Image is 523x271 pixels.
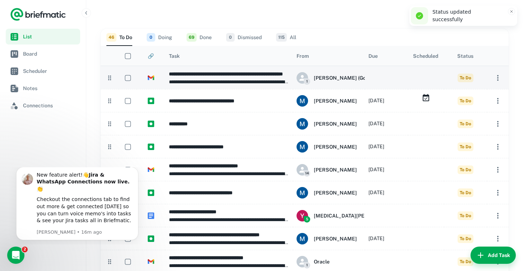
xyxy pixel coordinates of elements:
[31,62,128,68] p: Message from Robert, sent 16m ago
[304,262,310,268] span: 1
[23,84,77,92] span: Notes
[297,118,357,130] div: Maja Losic
[314,143,357,151] h6: [PERSON_NAME]
[314,189,357,197] h6: [PERSON_NAME]
[297,233,357,244] div: Maja Losic
[147,33,155,42] span: 0
[297,210,399,221] div: Yasmin Sameni
[458,97,473,105] span: To Do
[508,8,515,15] button: Close toast
[458,211,473,220] span: To Do
[297,187,308,198] img: ACg8ocJICobe5Kk2yoFqe-3kCEZwxjggbCzAMXa_DyESn_VSxOeI2w=s96-c
[471,247,516,264] button: Add Task
[148,258,154,265] img: https://app.briefmatic.com/assets/integrations/gmail.png
[106,29,132,46] button: To Do
[22,247,28,252] span: 2
[458,74,473,82] span: To Do
[31,5,124,18] b: Jira & WhatsApp Connections now live.
[314,235,357,243] h6: [PERSON_NAME]
[148,53,154,59] div: 🔗
[297,187,357,198] div: Maja Losic
[368,112,384,135] div: [DATE]
[31,4,128,25] div: New feature alert!👋 👏
[6,29,80,45] a: List
[314,97,357,105] h6: [PERSON_NAME]
[297,72,391,84] div: Maja Losic (Google Docs)
[297,118,308,130] img: ACg8ocJICobe5Kk2yoFqe-3kCEZwxjggbCzAMXa_DyESn_VSxOeI2w=s96-c
[6,98,80,113] a: Connections
[226,29,262,46] button: Dismissed
[458,257,473,266] span: To Do
[457,53,473,59] div: Status
[6,63,80,79] a: Scheduler
[368,89,384,112] div: [DATE]
[297,256,330,267] div: Oracle
[226,33,235,42] span: 0
[368,53,378,59] div: Due
[297,141,357,153] div: Maja Losic
[148,75,154,81] img: https://app.briefmatic.com/assets/integrations/gmail.png
[297,95,308,107] img: ACg8ocJICobe5Kk2yoFqe-3kCEZwxjggbCzAMXa_DyESn_VSxOeI2w=s96-c
[458,120,473,128] span: To Do
[297,53,309,59] div: From
[10,7,66,22] a: Logo
[458,234,473,243] span: To Do
[7,247,24,264] iframe: Intercom live chat
[314,166,357,174] h6: [PERSON_NAME]
[458,142,473,151] span: To Do
[304,170,310,177] span: 14
[187,33,197,42] span: 69
[276,33,287,42] span: 115
[6,46,80,62] a: Board
[148,167,154,173] img: https://app.briefmatic.com/assets/integrations/gmail.png
[31,4,128,61] div: Message content
[148,98,154,104] img: https://app.briefmatic.com/assets/integrations/manual.png
[148,212,154,219] img: https://app.briefmatic.com/assets/tasktypes/vnd.google-apps.document.png
[106,33,116,42] span: 46
[368,158,384,181] div: [DATE]
[368,227,384,250] div: [DATE]
[432,8,503,23] div: Status updated successfully
[148,190,154,196] img: https://app.briefmatic.com/assets/integrations/manual.png
[148,121,154,127] img: https://app.briefmatic.com/assets/integrations/manual.png
[6,80,80,96] a: Notes
[413,53,438,59] div: Scheduled
[297,141,308,153] img: ACg8ocJICobe5Kk2yoFqe-3kCEZwxjggbCzAMXa_DyESn_VSxOeI2w=s96-c
[147,29,172,46] button: Doing
[314,212,399,220] h6: [MEDICAL_DATA][PERSON_NAME]
[304,78,310,85] span: 1
[422,94,430,102] svg: Thursday, Aug 7 ⋅ 4–4:30pm
[148,235,154,242] img: https://app.briefmatic.com/assets/integrations/manual.png
[187,29,212,46] button: Done
[314,74,391,82] h6: [PERSON_NAME] (Google Docs)
[276,29,296,46] button: All
[297,233,308,244] img: ACg8ocJICobe5Kk2yoFqe-3kCEZwxjggbCzAMXa_DyESn_VSxOeI2w=s96-c
[458,188,473,197] span: To Do
[368,181,384,204] div: [DATE]
[297,210,308,221] img: ACg8ocKuGuVe3C50h4NG9Tu-WJ7vb70QZfTNRFgd_hnjVx9kyKzGBw=s50-c-k-no
[5,167,149,244] iframe: Intercom notifications message
[23,33,77,41] span: List
[297,164,357,176] div: Trisha Ann Bundalian
[368,135,384,158] div: [DATE]
[148,144,154,150] img: https://app.briefmatic.com/assets/integrations/manual.png
[297,95,357,107] div: Maja Losic
[16,6,28,18] img: Profile image for Robert
[314,258,330,266] h6: Oracle
[169,53,180,59] div: Task
[31,29,128,57] div: Checkout the connections tab to find out more & get connected [DATE] so you can turn voice memo's...
[23,67,77,75] span: Scheduler
[23,102,77,109] span: Connections
[458,165,473,174] span: To Do
[23,50,77,58] span: Board
[314,120,357,128] h6: [PERSON_NAME]
[304,216,310,223] span: 5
